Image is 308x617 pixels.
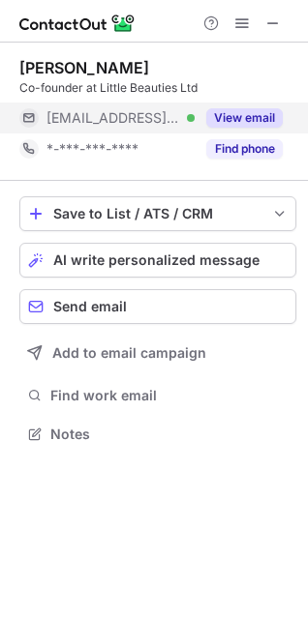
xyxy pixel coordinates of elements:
button: Reveal Button [206,108,283,128]
button: save-profile-one-click [19,196,296,231]
button: Reveal Button [206,139,283,159]
span: Send email [53,299,127,314]
span: AI write personalized message [53,252,260,268]
img: ContactOut v5.3.10 [19,12,136,35]
button: Find work email [19,382,296,409]
span: Add to email campaign [52,345,206,361]
div: Save to List / ATS / CRM [53,206,262,221]
button: Add to email campaign [19,336,296,370]
span: [EMAIL_ADDRESS][DOMAIN_NAME] [46,109,180,127]
button: AI write personalized message [19,243,296,278]
button: Notes [19,421,296,448]
div: [PERSON_NAME] [19,58,149,77]
div: Co-founder at Little Beauties Ltd [19,79,296,97]
span: Notes [50,426,289,443]
button: Send email [19,289,296,324]
span: Find work email [50,387,289,404]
